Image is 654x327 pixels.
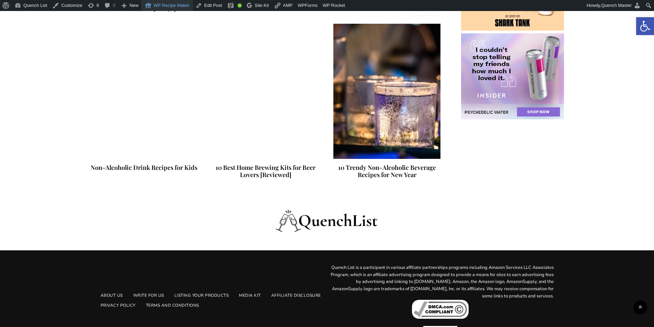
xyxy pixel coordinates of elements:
a: Terms and Conditions [141,301,204,310]
span: Quench Master [601,3,632,8]
a: DMCA Compliance information for quenchlist.com [327,300,554,319]
a: Non-Alcoholic Drink Recipes for Kids [91,163,197,172]
a: Affiliate Disclosure [266,291,326,301]
span: Site Kit [255,3,269,8]
img: cshow.php [461,33,564,119]
a: Write For Us [128,291,169,301]
a: About Us [95,291,128,301]
img: DMCA Compliant Logo [412,300,469,319]
a: Privacy Policy [95,301,141,310]
button: Previous [413,2,427,16]
button: Next [427,2,440,16]
a: 10 Trendy Non-Alcoholic Beverage Recipes for New Year [338,163,436,179]
div: Good [238,3,242,8]
a: Listing Your Products [169,291,234,301]
a: Media Kit [234,291,266,301]
a: 10 Best Home Brewing Kits for Beer Lovers [Reviewed] [216,163,315,179]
